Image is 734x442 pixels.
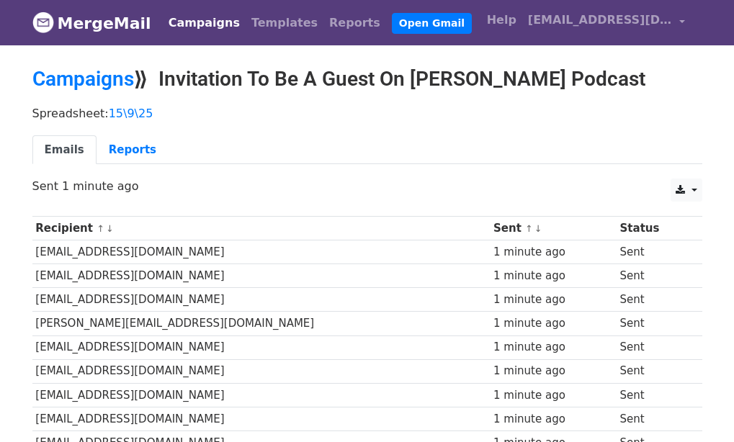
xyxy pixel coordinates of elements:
[617,312,691,335] td: Sent
[493,387,613,404] div: 1 minute ago
[32,264,491,288] td: [EMAIL_ADDRESS][DOMAIN_NAME]
[493,244,613,261] div: 1 minute ago
[97,135,169,165] a: Reports
[246,9,323,37] a: Templates
[534,223,542,234] a: ↓
[32,106,702,121] p: Spreadsheet:
[617,240,691,264] td: Sent
[490,217,617,240] th: Sent
[617,407,691,430] td: Sent
[493,315,613,332] div: 1 minute ago
[32,240,491,264] td: [EMAIL_ADDRESS][DOMAIN_NAME]
[617,217,691,240] th: Status
[617,335,691,359] td: Sent
[32,288,491,312] td: [EMAIL_ADDRESS][DOMAIN_NAME]
[32,217,491,240] th: Recipient
[392,13,472,34] a: Open Gmail
[493,292,613,308] div: 1 minute ago
[493,411,613,428] div: 1 minute ago
[32,179,702,194] p: Sent 1 minute ago
[32,12,54,33] img: MergeMail logo
[522,6,691,40] a: [EMAIL_ADDRESS][DOMAIN_NAME]
[32,67,702,91] h2: ⟫ Invitation To Be A Guest On [PERSON_NAME] Podcast
[493,268,613,284] div: 1 minute ago
[617,264,691,288] td: Sent
[32,312,491,335] td: [PERSON_NAME][EMAIL_ADDRESS][DOMAIN_NAME]
[106,223,114,234] a: ↓
[617,288,691,312] td: Sent
[32,359,491,383] td: [EMAIL_ADDRESS][DOMAIN_NAME]
[525,223,533,234] a: ↑
[493,363,613,379] div: 1 minute ago
[32,135,97,165] a: Emails
[32,335,491,359] td: [EMAIL_ADDRESS][DOMAIN_NAME]
[32,67,134,91] a: Campaigns
[163,9,246,37] a: Campaigns
[32,383,491,407] td: [EMAIL_ADDRESS][DOMAIN_NAME]
[528,12,672,29] span: [EMAIL_ADDRESS][DOMAIN_NAME]
[109,107,153,120] a: 15\9\25
[323,9,386,37] a: Reports
[32,8,151,38] a: MergeMail
[32,407,491,430] td: [EMAIL_ADDRESS][DOMAIN_NAME]
[617,383,691,407] td: Sent
[481,6,522,35] a: Help
[617,359,691,383] td: Sent
[493,339,613,356] div: 1 minute ago
[97,223,104,234] a: ↑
